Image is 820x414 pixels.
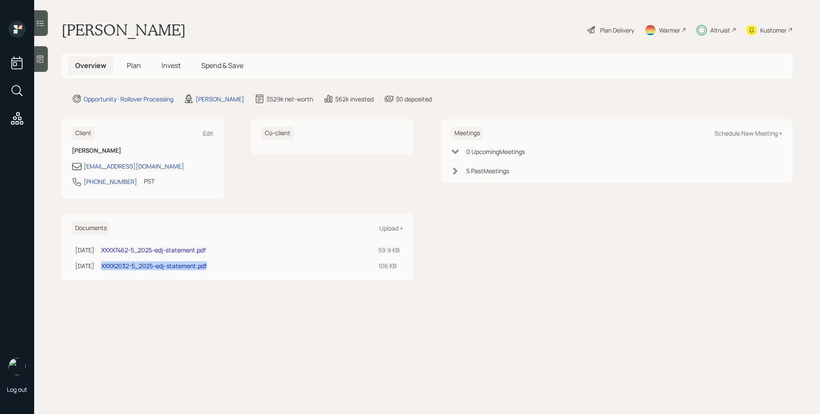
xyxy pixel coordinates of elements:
span: Invest [161,61,181,70]
div: $62k invested [335,95,374,103]
h6: [PERSON_NAME] [72,147,214,154]
span: Plan [127,61,141,70]
div: 0 Upcoming Meeting s [466,147,525,156]
div: [DATE] [75,245,94,254]
div: Kustomer [760,26,787,35]
div: Upload + [379,224,403,232]
a: XXXX7462-5_2025-edj-statement.pdf [101,246,206,254]
span: Overview [75,61,106,70]
h1: [PERSON_NAME] [61,21,186,39]
div: Plan Delivery [600,26,634,35]
img: james-distasi-headshot.png [9,358,26,375]
div: 5 Past Meeting s [466,166,509,175]
div: Schedule New Meeting + [715,129,782,137]
div: Warmer [659,26,680,35]
h6: Documents [72,221,110,235]
div: $0 deposited [396,95,432,103]
div: $529k net-worth [266,95,313,103]
div: [DATE] [75,261,94,270]
span: Spend & Save [201,61,243,70]
div: Opportunity · Rollover Processing [84,95,173,103]
div: [PHONE_NUMBER] [84,177,137,186]
h6: Co-client [261,126,294,140]
div: [PERSON_NAME] [196,95,244,103]
div: [EMAIL_ADDRESS][DOMAIN_NAME] [84,162,184,171]
div: 59.9 KB [378,245,400,254]
a: XXXX2032-5_2025-edj-statement.pdf [101,262,207,270]
div: Log out [7,385,27,393]
h6: Meetings [451,126,483,140]
div: Altruist [710,26,730,35]
div: 106 KB [378,261,400,270]
div: Edit [203,129,214,137]
h6: Client [72,126,95,140]
div: PST [144,177,155,186]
